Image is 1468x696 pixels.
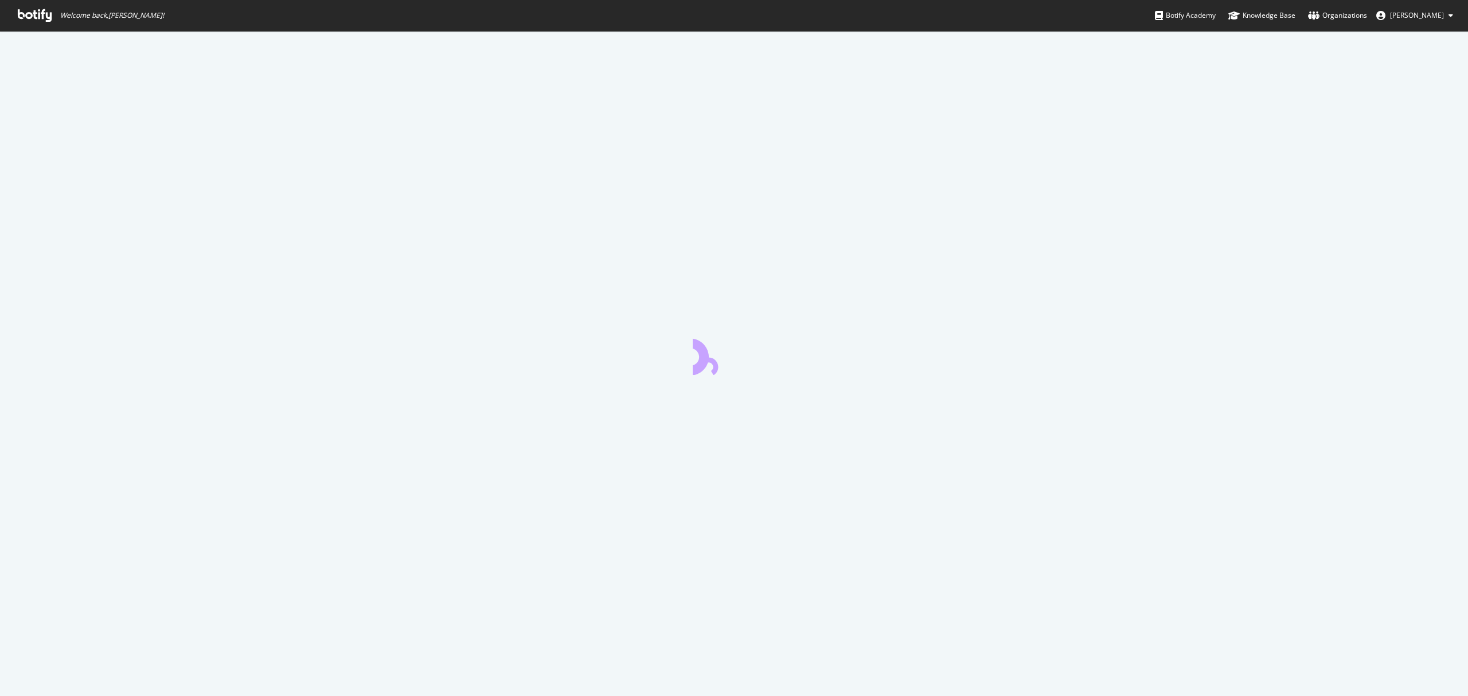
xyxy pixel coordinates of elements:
[1155,10,1216,21] div: Botify Academy
[1367,6,1462,25] button: [PERSON_NAME]
[1390,10,1444,20] span: Tess Healey
[693,334,775,375] div: animation
[1308,10,1367,21] div: Organizations
[60,11,164,20] span: Welcome back, [PERSON_NAME] !
[1228,10,1295,21] div: Knowledge Base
